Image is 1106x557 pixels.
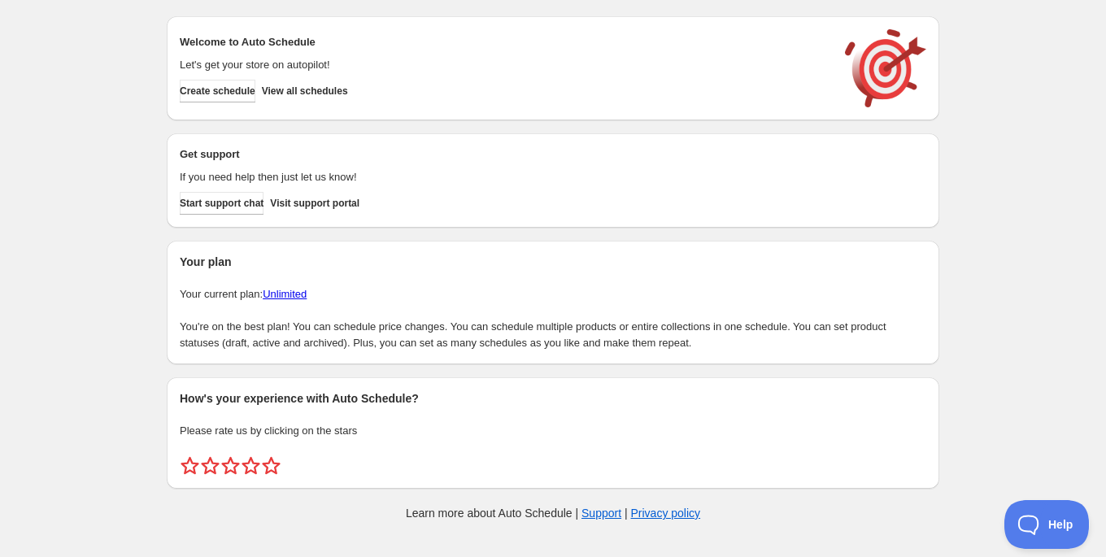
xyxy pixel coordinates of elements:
p: You're on the best plan! You can schedule price changes. You can schedule multiple products or en... [180,319,926,351]
h2: Get support [180,146,829,163]
a: Visit support portal [270,192,359,215]
p: Learn more about Auto Schedule | | [406,505,700,521]
button: View all schedules [262,80,348,102]
h2: Your plan [180,254,926,270]
h2: How's your experience with Auto Schedule? [180,390,926,407]
iframe: Toggle Customer Support [1004,500,1090,549]
p: Please rate us by clicking on the stars [180,423,926,439]
a: Start support chat [180,192,263,215]
p: If you need help then just let us know! [180,169,829,185]
a: Unlimited [263,288,307,300]
span: View all schedules [262,85,348,98]
a: Privacy policy [631,507,701,520]
span: Start support chat [180,197,263,210]
p: Let's get your store on autopilot! [180,57,829,73]
h2: Welcome to Auto Schedule [180,34,829,50]
span: Visit support portal [270,197,359,210]
span: Create schedule [180,85,255,98]
p: Your current plan: [180,286,926,302]
a: Support [581,507,621,520]
button: Create schedule [180,80,255,102]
